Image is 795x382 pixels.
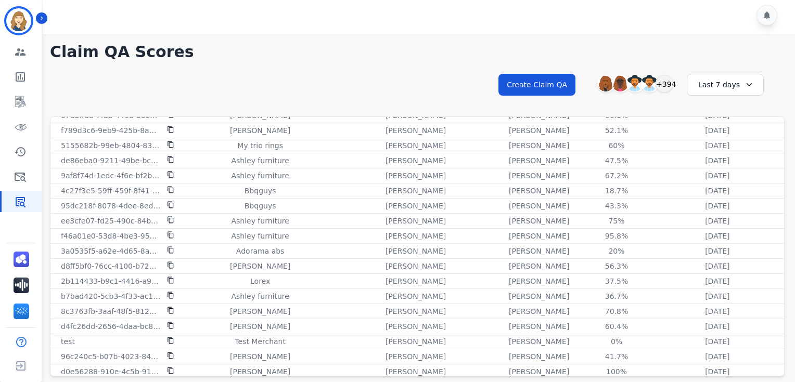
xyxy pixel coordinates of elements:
div: 52.1% [593,125,640,136]
div: 37.5% [593,276,640,286]
p: [PERSON_NAME] [509,155,569,166]
p: [PERSON_NAME] [386,201,446,211]
p: 9af8f74d-1edc-4f6e-bf2b-1dfdc7197fd8 [61,170,161,181]
p: Test Merchant [235,336,286,347]
p: [DATE] [705,155,729,166]
p: 3a0535f5-a62e-4d65-8adb-056e2643c86f [61,246,161,256]
div: 60.4% [593,321,640,332]
p: d0e56288-910e-4c5b-9112-103507ebdfe7 [61,366,161,377]
p: [PERSON_NAME] [509,351,569,362]
p: [PERSON_NAME] [509,291,569,301]
p: 95dc218f-8078-4dee-8ed3-f74438696248 [61,201,161,211]
p: d8ff5bf0-76cc-4100-b72e-dc0a572efbd3 [61,261,161,271]
div: 95.8% [593,231,640,241]
p: [PERSON_NAME] [509,231,569,241]
p: [DATE] [705,216,729,226]
div: 18.7% [593,186,640,196]
p: [PERSON_NAME] [509,321,569,332]
p: f789d3c6-9eb9-425b-8a8d-a38e65855c3d [61,125,161,136]
p: [PERSON_NAME] [509,306,569,317]
div: 56.3% [593,261,640,271]
p: [PERSON_NAME] [509,186,569,196]
p: de86eba0-9211-49be-bcdd-4e8dd9956a06 [61,155,161,166]
div: 67.2% [593,170,640,181]
p: [PERSON_NAME] [386,351,446,362]
p: 4c27f3e5-59ff-459f-8f41-f87dccdd199e [61,186,161,196]
p: [PERSON_NAME] [386,231,446,241]
p: [DATE] [705,125,729,136]
div: 70.8% [593,306,640,317]
p: [PERSON_NAME] [386,186,446,196]
p: [PERSON_NAME] [386,246,446,256]
p: d4fc26dd-2656-4daa-bc81-f20ed5a2671a [61,321,161,332]
p: [PERSON_NAME] [509,125,569,136]
p: [PERSON_NAME] [230,321,290,332]
p: [PERSON_NAME] [386,140,446,151]
p: f46a01e0-53d8-4be3-9554-9d71ac32eff6 [61,231,161,241]
p: test [61,336,75,347]
p: [PERSON_NAME] [509,170,569,181]
p: Bbqguys [245,201,276,211]
p: Ashley furniture [231,291,289,301]
p: [DATE] [705,306,729,317]
img: Bordered avatar [6,8,31,33]
p: b7bad420-5cb3-4f33-ac1d-5c927a8475fa [61,291,161,301]
p: Bbqguys [245,186,276,196]
p: [PERSON_NAME] [386,336,446,347]
p: [PERSON_NAME] [386,306,446,317]
p: [DATE] [705,246,729,256]
p: [PERSON_NAME] [509,336,569,347]
p: [DATE] [705,201,729,211]
div: 0% [593,336,640,347]
p: [DATE] [705,336,729,347]
p: [PERSON_NAME] [230,125,290,136]
div: 100% [593,366,640,377]
p: [PERSON_NAME] [509,261,569,271]
p: [PERSON_NAME] [230,351,290,362]
p: [PERSON_NAME] [230,366,290,377]
p: [PERSON_NAME] [386,276,446,286]
p: 96c240c5-b07b-4023-8487-2b1159545e6f [61,351,161,362]
p: [PERSON_NAME] [509,201,569,211]
div: 41.7% [593,351,640,362]
p: [DATE] [705,366,729,377]
p: [DATE] [705,231,729,241]
p: [PERSON_NAME] [509,276,569,286]
p: [PERSON_NAME] [386,366,446,377]
button: Create Claim QA [498,74,575,96]
p: [DATE] [705,321,729,332]
div: 36.7% [593,291,640,301]
p: 8c3763fb-3aaf-48f5-8120-89fe09e6f7aa [61,306,161,317]
p: Ashley furniture [231,155,289,166]
p: Ashley furniture [231,216,289,226]
p: [PERSON_NAME] [509,216,569,226]
p: Lorex [250,276,270,286]
p: [PERSON_NAME] [386,155,446,166]
p: [DATE] [705,276,729,286]
p: [PERSON_NAME] [230,261,290,271]
p: Adorama abs [236,246,285,256]
p: [DATE] [705,291,729,301]
p: [PERSON_NAME] [386,170,446,181]
p: [DATE] [705,140,729,151]
p: [PERSON_NAME] [386,125,446,136]
p: [DATE] [705,186,729,196]
p: [PERSON_NAME] [386,291,446,301]
div: 75% [593,216,640,226]
div: 43.3% [593,201,640,211]
p: My trio rings [237,140,283,151]
p: 2b114433-b9c1-4416-a9bd-f03d758e70a8 [61,276,161,286]
div: 20% [593,246,640,256]
p: [DATE] [705,170,729,181]
p: 5155682b-99eb-4804-8373-4da8b51c465b [61,140,161,151]
p: ee3cfe07-fd25-490c-84b5-2e29d83c1983 [61,216,161,226]
div: 60% [593,140,640,151]
p: [PERSON_NAME] [230,306,290,317]
p: [PERSON_NAME] [509,246,569,256]
p: Ashley furniture [231,170,289,181]
p: [PERSON_NAME] [386,216,446,226]
p: [PERSON_NAME] [509,366,569,377]
div: +394 [656,75,673,93]
div: Last 7 days [687,74,764,96]
p: [PERSON_NAME] [386,321,446,332]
